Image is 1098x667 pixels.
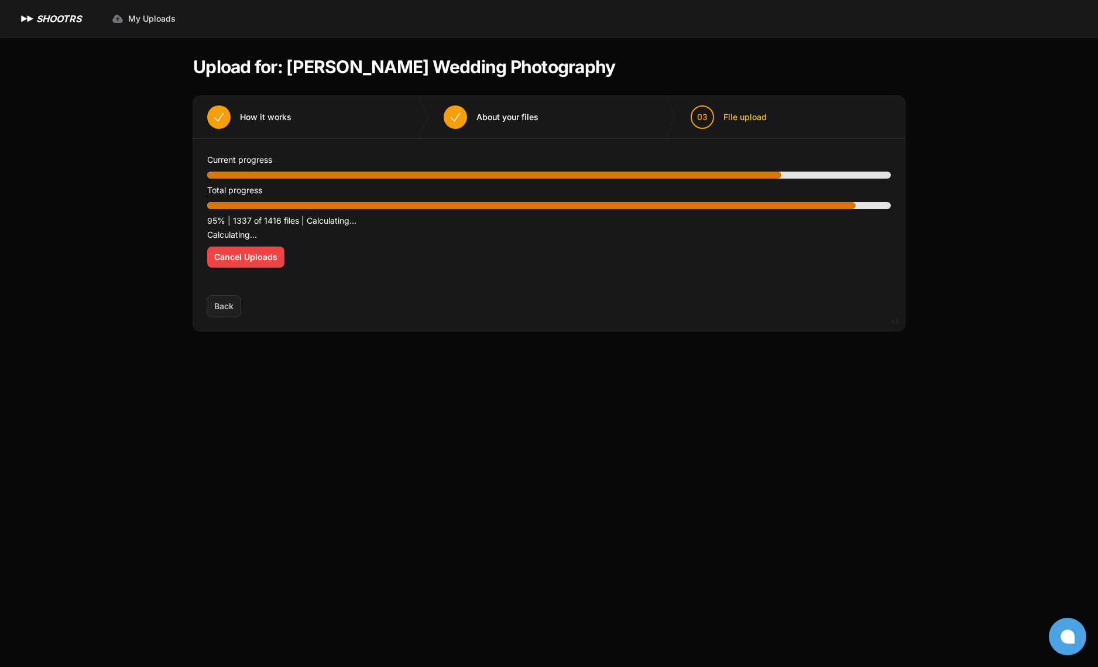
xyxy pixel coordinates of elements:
[105,8,183,29] a: My Uploads
[723,111,767,123] span: File upload
[207,183,891,197] p: Total progress
[128,13,176,25] span: My Uploads
[207,247,284,268] button: Cancel Uploads
[207,228,891,242] p: Calculating...
[193,96,306,138] button: How it works
[697,111,708,123] span: 03
[891,314,899,328] div: v2
[240,111,291,123] span: How it works
[193,56,615,77] h1: Upload for: [PERSON_NAME] Wedding Photography
[36,12,81,26] h1: SHOOTRS
[207,153,891,167] p: Current progress
[214,251,277,263] span: Cancel Uploads
[677,96,781,138] button: 03 File upload
[476,111,538,123] span: About your files
[1049,618,1086,655] button: Open chat window
[19,12,36,26] img: SHOOTRS
[19,12,81,26] a: SHOOTRS SHOOTRS
[207,214,891,228] p: 95% | 1337 of 1416 files | Calculating...
[430,96,553,138] button: About your files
